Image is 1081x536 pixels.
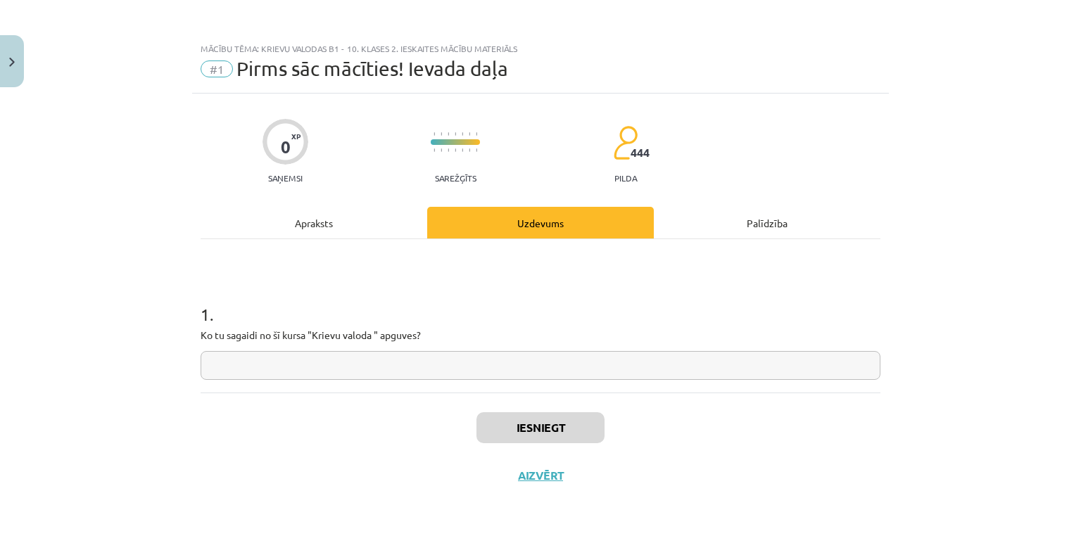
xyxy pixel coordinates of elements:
img: icon-short-line-57e1e144782c952c97e751825c79c345078a6d821885a25fce030b3d8c18986b.svg [462,148,463,152]
h1: 1 . [201,280,880,324]
img: icon-short-line-57e1e144782c952c97e751825c79c345078a6d821885a25fce030b3d8c18986b.svg [476,148,477,152]
p: Ko tu sagaidi no šī kursa "Krievu valoda " apguves? [201,328,880,343]
div: Apraksts [201,207,427,238]
img: icon-short-line-57e1e144782c952c97e751825c79c345078a6d821885a25fce030b3d8c18986b.svg [434,132,435,136]
span: Pirms sāc mācīties! Ievada daļa [236,57,508,80]
span: 444 [631,146,650,159]
div: Palīdzība [654,207,880,238]
img: icon-short-line-57e1e144782c952c97e751825c79c345078a6d821885a25fce030b3d8c18986b.svg [448,132,449,136]
p: pilda [614,173,637,183]
img: icon-short-line-57e1e144782c952c97e751825c79c345078a6d821885a25fce030b3d8c18986b.svg [469,148,470,152]
img: icon-short-line-57e1e144782c952c97e751825c79c345078a6d821885a25fce030b3d8c18986b.svg [462,132,463,136]
button: Aizvērt [514,468,567,483]
img: icon-short-line-57e1e144782c952c97e751825c79c345078a6d821885a25fce030b3d8c18986b.svg [441,148,442,152]
img: icon-close-lesson-0947bae3869378f0d4975bcd49f059093ad1ed9edebbc8119c70593378902aed.svg [9,58,15,67]
div: Uzdevums [427,207,654,238]
img: icon-short-line-57e1e144782c952c97e751825c79c345078a6d821885a25fce030b3d8c18986b.svg [469,132,470,136]
span: #1 [201,60,233,77]
img: icon-short-line-57e1e144782c952c97e751825c79c345078a6d821885a25fce030b3d8c18986b.svg [476,132,477,136]
img: icon-short-line-57e1e144782c952c97e751825c79c345078a6d821885a25fce030b3d8c18986b.svg [455,148,456,152]
p: Sarežģīts [435,173,476,183]
div: Mācību tēma: Krievu valodas b1 - 10. klases 2. ieskaites mācību materiāls [201,44,880,53]
img: icon-short-line-57e1e144782c952c97e751825c79c345078a6d821885a25fce030b3d8c18986b.svg [434,148,435,152]
img: students-c634bb4e5e11cddfef0936a35e636f08e4e9abd3cc4e673bd6f9a4125e45ecb1.svg [613,125,638,160]
img: icon-short-line-57e1e144782c952c97e751825c79c345078a6d821885a25fce030b3d8c18986b.svg [441,132,442,136]
button: Iesniegt [476,412,605,443]
span: XP [291,132,301,140]
div: 0 [281,137,291,157]
img: icon-short-line-57e1e144782c952c97e751825c79c345078a6d821885a25fce030b3d8c18986b.svg [448,148,449,152]
img: icon-short-line-57e1e144782c952c97e751825c79c345078a6d821885a25fce030b3d8c18986b.svg [455,132,456,136]
p: Saņemsi [263,173,308,183]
